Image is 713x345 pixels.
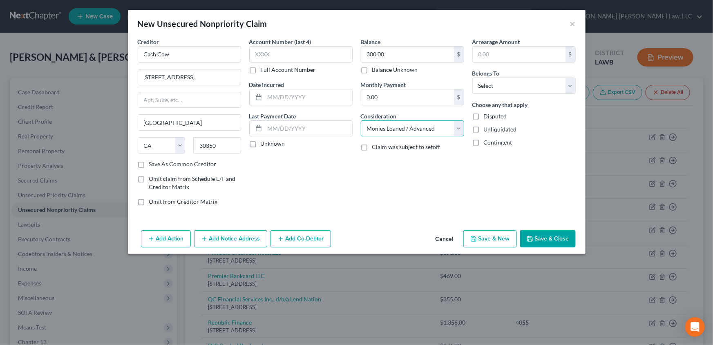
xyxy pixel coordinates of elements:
button: Add Action [141,230,191,247]
button: Save & New [463,230,517,247]
label: Arrearage Amount [472,38,520,46]
span: Disputed [484,113,507,120]
input: 0.00 [473,47,565,62]
input: Enter city... [138,115,241,130]
label: Date Incurred [249,80,284,89]
input: XXXX [249,46,353,62]
input: Enter zip... [193,137,241,154]
span: Creditor [138,38,159,45]
div: $ [454,89,464,105]
label: Unknown [261,140,285,148]
label: Monthly Payment [361,80,406,89]
input: 0.00 [361,89,454,105]
div: Open Intercom Messenger [685,317,705,337]
span: Unliquidated [484,126,517,133]
label: Account Number (last 4) [249,38,311,46]
label: Balance [361,38,381,46]
span: Claim was subject to setoff [372,143,440,150]
label: Choose any that apply [472,100,528,109]
span: Omit from Creditor Matrix [149,198,218,205]
button: × [570,19,576,29]
input: 0.00 [361,47,454,62]
input: MM/DD/YYYY [265,121,352,136]
input: Apt, Suite, etc... [138,92,241,108]
label: Full Account Number [261,66,316,74]
button: Add Notice Address [194,230,267,247]
label: Balance Unknown [372,66,418,74]
div: $ [454,47,464,62]
label: Save As Common Creditor [149,160,217,168]
button: Add Co-Debtor [270,230,331,247]
button: Cancel [429,231,460,247]
input: MM/DD/YYYY [265,89,352,105]
div: $ [565,47,575,62]
span: Belongs To [472,70,500,77]
span: Contingent [484,139,512,146]
button: Save & Close [520,230,576,247]
span: Omit claim from Schedule E/F and Creditor Matrix [149,175,236,190]
label: Last Payment Date [249,112,296,120]
div: New Unsecured Nonpriority Claim [138,18,267,29]
input: Enter address... [138,69,241,85]
label: Consideration [361,112,397,120]
input: Search creditor by name... [138,46,241,62]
